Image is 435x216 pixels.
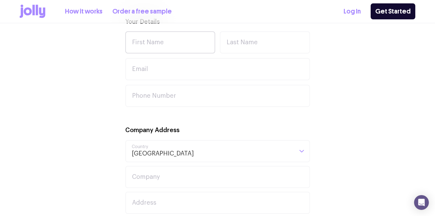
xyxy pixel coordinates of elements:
[125,126,179,135] label: Company Address
[414,195,429,210] div: Open Intercom Messenger
[194,141,293,162] input: Search for option
[125,140,310,162] div: Search for option
[65,6,103,17] a: How it works
[131,141,194,162] span: [GEOGRAPHIC_DATA]
[112,6,172,17] a: Order a free sample
[371,3,415,19] a: Get Started
[344,6,361,17] a: Log In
